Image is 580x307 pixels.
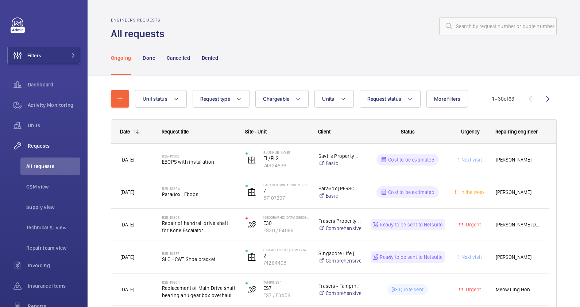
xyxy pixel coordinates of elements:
[464,222,481,228] span: Urgent
[399,286,424,293] p: Quote sent
[380,221,442,228] p: Ready to be sent to Netsuite
[26,244,80,252] span: Repair team view
[247,188,256,197] img: elevator.svg
[496,253,540,261] span: [PERSON_NAME]
[28,101,80,109] span: Activity Monitoring
[120,129,130,135] div: Date
[7,47,80,64] button: Filters
[120,287,134,292] span: [DATE]
[263,150,309,155] p: Blue Hub- Kone
[318,257,361,264] a: Comprehensive
[162,280,236,284] h2: R25-10804
[263,215,309,219] p: [GEOGRAPHIC_DATA] ([GEOGRAPHIC_DATA])
[367,96,402,102] span: Request status
[120,222,134,228] span: [DATE]
[318,250,361,257] p: Singapore Life [DEMOGRAPHIC_DATA]
[247,253,256,261] img: elevator.svg
[162,191,236,198] span: Paradox : Ebops
[263,183,309,187] p: Paradox Singapore Merchant Court at [PERSON_NAME]
[496,156,540,164] span: [PERSON_NAME]
[461,129,480,135] span: Urgency
[111,27,169,40] h1: All requests
[193,90,250,108] button: Request type
[318,217,361,225] p: Frasers Property North Gem Trustee Pte Ltd (A Trustee Manager for Frasers Property North Gem Trust)
[401,129,415,135] span: Status
[200,96,230,102] span: Request type
[162,129,189,135] span: Request title
[495,129,538,135] span: Repairing engineer
[162,251,236,256] h2: R25-10837
[120,157,134,163] span: [DATE]
[162,186,236,191] h2: R25-10854
[28,122,80,129] span: Units
[318,152,361,160] p: Savills Property Management Pte Ltd
[263,227,309,234] p: ES30 / E4099
[380,253,442,261] p: Ready to be sent to Netsuite
[263,162,309,169] p: 74924636
[26,163,80,170] span: All requests
[162,284,236,299] span: Replacement of Main Drive shaft bearing and gear box overhaul
[439,17,557,35] input: Search by request number or quote number
[318,192,361,199] a: Basic
[263,219,309,227] p: E30
[263,252,309,259] p: 2
[143,96,167,102] span: Unit status
[318,282,361,289] p: Frasers - Tampines 1 LLP
[167,54,190,62] p: Cancelled
[434,96,460,102] span: More filters
[388,189,434,196] p: Cost to be estimated
[28,81,80,88] span: Dashboard
[263,284,309,292] p: ES7
[496,221,540,229] span: [PERSON_NAME] Dela [PERSON_NAME]
[135,90,187,108] button: Unit status
[464,287,481,292] span: Urgent
[322,96,334,102] span: Units
[460,157,482,163] span: Next visit
[388,156,434,163] p: Cost to be estimated
[318,289,361,297] a: Comprehensive
[263,96,290,102] span: Chargeable
[162,215,236,219] h2: R25-10853
[202,54,218,62] p: Denied
[496,285,540,294] span: Meow Ling Hon
[247,155,256,164] img: elevator.svg
[27,52,41,59] span: Filters
[318,129,330,135] span: Client
[263,194,309,202] p: 57107297
[360,90,421,108] button: Request status
[120,254,134,260] span: [DATE]
[28,142,80,149] span: Requests
[504,96,509,102] span: of
[26,183,80,190] span: CSM view
[26,203,80,211] span: Supply view
[111,18,169,23] h2: Engineers requests
[318,185,361,192] p: Paradox [PERSON_NAME] Pte Ltd
[26,224,80,231] span: Technical S. view
[318,225,361,232] a: Comprehensive
[263,187,309,194] p: 7
[247,220,256,229] img: escalator.svg
[263,292,309,299] p: ES7 / E3458
[120,189,134,195] span: [DATE]
[255,90,309,108] button: Chargeable
[263,248,309,252] p: Singapore Life [DEMOGRAPHIC_DATA]
[459,189,485,195] span: In the week
[162,256,236,263] span: SLC - CWT Shoe bracket
[496,188,540,197] span: [PERSON_NAME]
[263,280,309,284] p: Tampines 1
[492,96,514,101] span: 1 - 30 63
[28,282,80,289] span: Insurance items
[247,285,256,294] img: escalator.svg
[318,160,361,167] a: Basic
[162,158,236,166] span: EBOPS with installation
[162,154,236,158] h2: R25-10902
[111,54,131,62] p: Ongoing
[263,259,309,267] p: 74264408
[28,262,80,269] span: Invoicing
[143,54,155,62] p: Done
[460,254,482,260] span: Next visit
[263,155,309,162] p: EL/FL2
[245,129,267,135] span: Site - Unit
[314,90,353,108] button: Units
[426,90,468,108] button: More filters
